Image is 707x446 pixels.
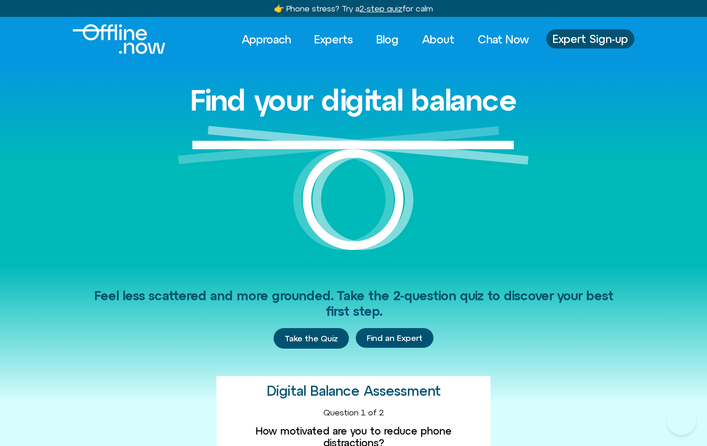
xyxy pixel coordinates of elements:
[356,328,433,349] div: Find an Expert
[414,29,463,49] a: About
[274,4,433,13] a: 👉 Phone stress? Try a2-step quizfor calm
[553,33,628,45] span: Expert Sign-up
[470,29,537,49] a: Chat Now
[368,29,407,49] a: Blog
[306,29,361,49] a: Experts
[356,328,433,348] a: Find an Expert
[233,29,537,49] nav: Menu
[224,408,483,418] div: Question 1 of 2
[73,24,165,54] img: offline.now
[274,328,349,349] a: Take the Quiz
[233,29,299,49] a: Approach
[267,383,441,398] h2: Digital Balance Assessment
[367,334,422,343] span: Find an Expert
[73,24,150,54] div: Logo
[359,4,402,13] u: 2-step quiz
[285,334,338,344] span: Take the Quiz
[190,84,517,116] h1: Find your digital balance
[94,288,613,319] span: Feel less scattered and more grounded. Take the 2-question quiz to discover your best first step.
[667,406,696,435] iframe: Botpress
[546,29,634,48] a: Expert Sign-up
